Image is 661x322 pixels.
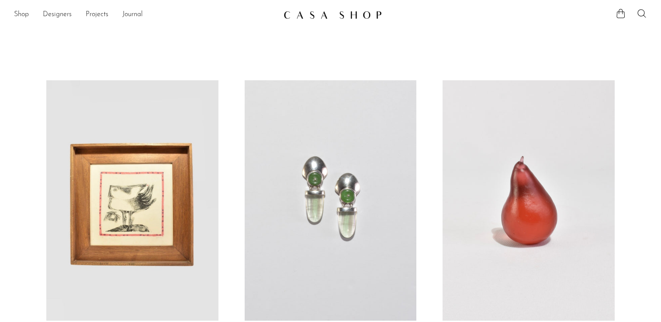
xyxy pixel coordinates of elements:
[122,9,143,21] a: Journal
[14,7,277,22] ul: NEW HEADER MENU
[14,7,277,22] nav: Desktop navigation
[86,9,108,21] a: Projects
[43,9,72,21] a: Designers
[14,9,29,21] a: Shop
